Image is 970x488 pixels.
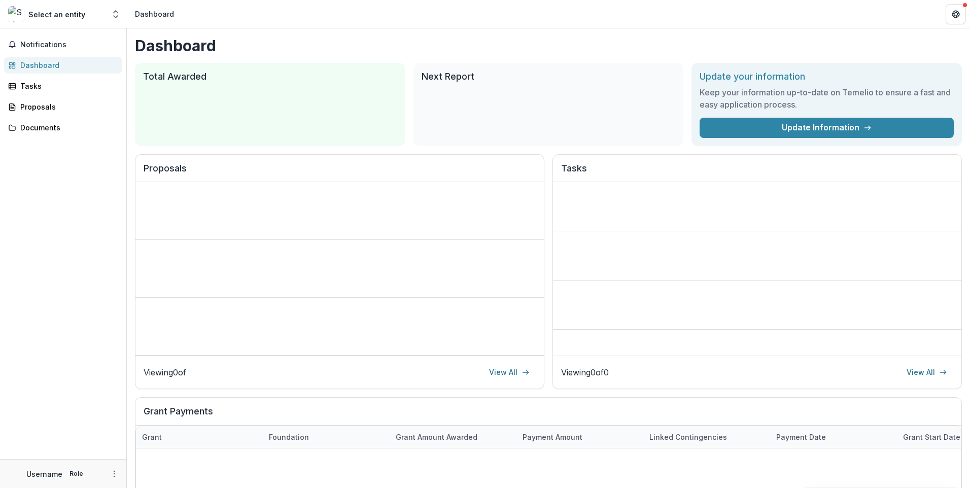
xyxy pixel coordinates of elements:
[143,71,397,82] h2: Total Awarded
[700,71,954,82] h2: Update your information
[108,468,120,480] button: More
[8,6,24,22] img: Select an entity
[131,7,178,21] nav: breadcrumb
[422,71,676,82] h2: Next Report
[946,4,966,24] button: Get Help
[483,364,536,380] a: View All
[561,163,953,182] h2: Tasks
[144,366,186,378] p: Viewing 0 of
[26,469,62,479] p: Username
[135,9,174,19] div: Dashboard
[561,366,609,378] p: Viewing 0 of 0
[4,37,122,53] button: Notifications
[700,118,954,138] a: Update Information
[109,4,123,24] button: Open entity switcher
[4,119,122,136] a: Documents
[4,78,122,94] a: Tasks
[20,41,118,49] span: Notifications
[20,60,114,71] div: Dashboard
[4,98,122,115] a: Proposals
[144,163,536,182] h2: Proposals
[66,469,86,478] p: Role
[20,122,114,133] div: Documents
[20,101,114,112] div: Proposals
[20,81,114,91] div: Tasks
[4,57,122,74] a: Dashboard
[900,364,953,380] a: View All
[144,406,953,425] h2: Grant Payments
[700,86,954,111] h3: Keep your information up-to-date on Temelio to ensure a fast and easy application process.
[135,37,962,55] h1: Dashboard
[28,9,85,20] div: Select an entity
